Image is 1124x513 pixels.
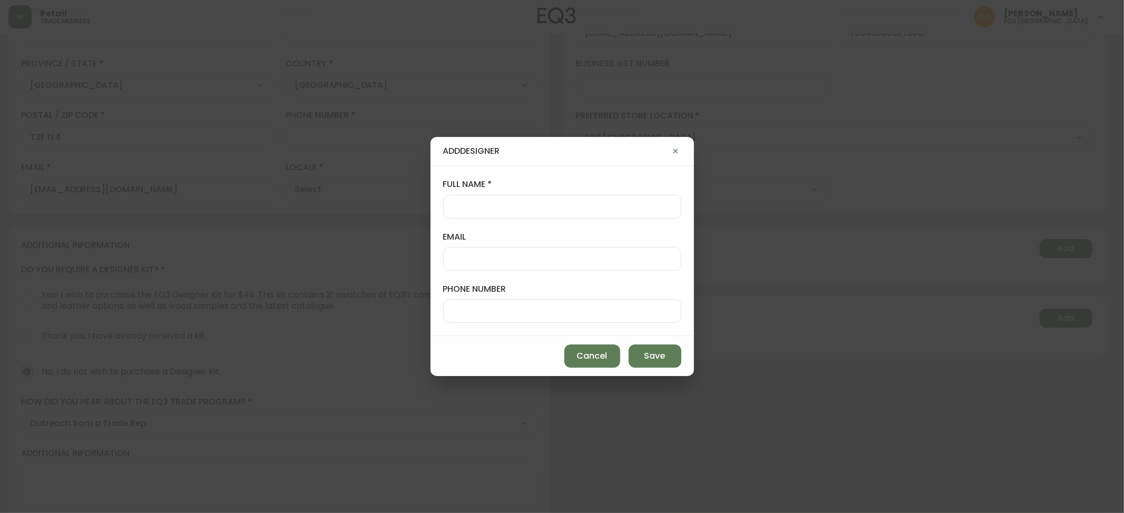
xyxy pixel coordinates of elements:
button: Save [629,344,681,368]
h4: Add Designer [443,145,500,157]
span: Save [644,350,666,362]
label: email [443,231,681,243]
label: full name [443,179,681,190]
label: phone number [443,283,681,295]
span: Cancel [577,350,608,362]
button: Cancel [564,344,620,368]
